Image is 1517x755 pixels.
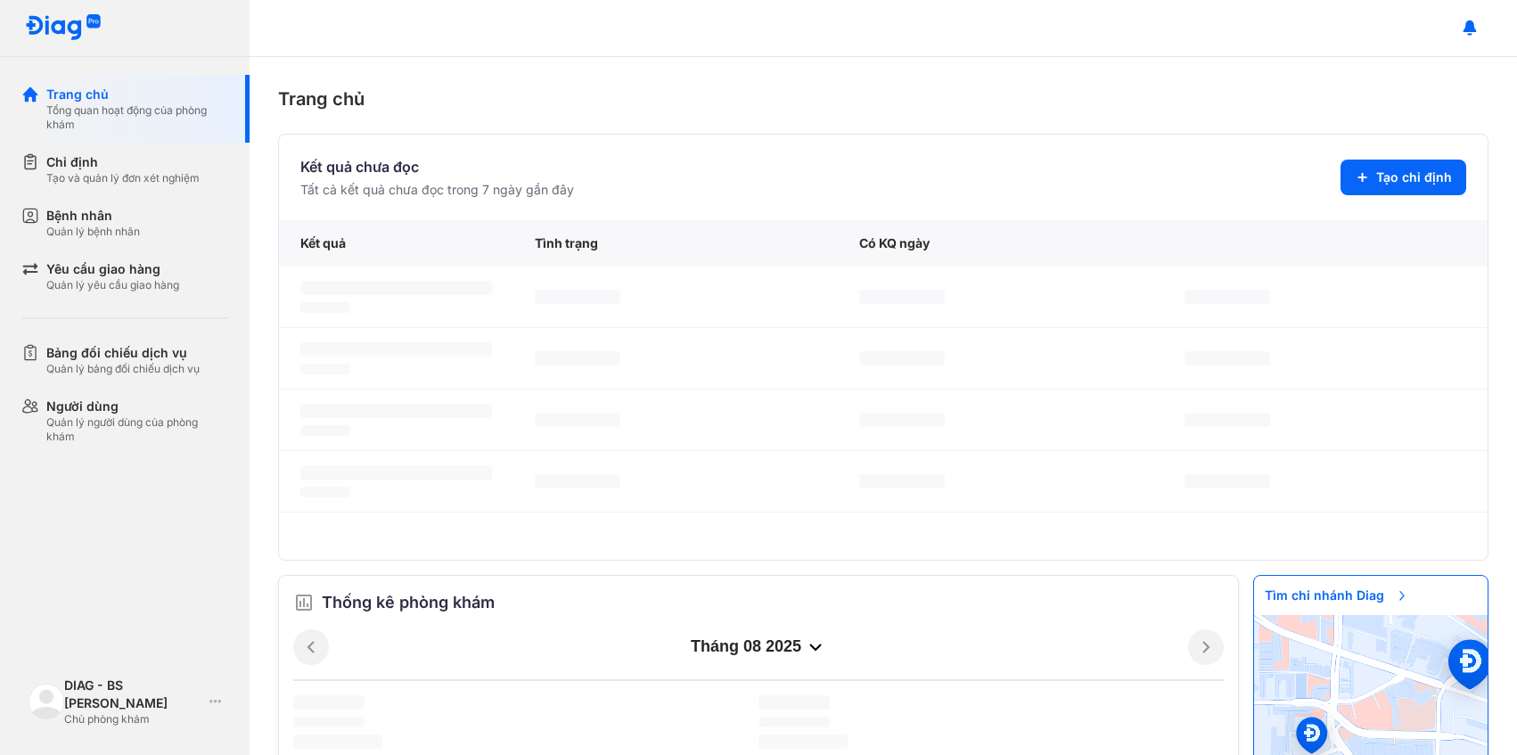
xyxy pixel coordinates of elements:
div: Chủ phòng khám [64,712,202,726]
span: ‌ [293,695,365,710]
span: ‌ [535,351,620,365]
div: Chỉ định [46,153,200,171]
span: ‌ [293,717,365,727]
div: Quản lý bảng đối chiếu dịch vụ [46,362,200,376]
div: Tạo và quản lý đơn xét nghiệm [46,171,200,185]
div: Kết quả [279,220,513,267]
div: Kết quả chưa đọc [300,156,574,177]
span: ‌ [300,342,492,357]
div: Bảng đối chiếu dịch vụ [46,344,200,362]
div: Tình trạng [513,220,838,267]
img: order.5a6da16c.svg [293,592,315,613]
div: DIAG - BS [PERSON_NAME] [64,677,202,712]
span: ‌ [300,302,350,313]
span: ‌ [1185,413,1270,427]
span: ‌ [859,351,945,365]
div: Quản lý bệnh nhân [46,225,140,239]
div: Tất cả kết quả chưa đọc trong 7 ngày gần đây [300,181,574,199]
span: ‌ [293,734,382,749]
div: Người dùng [46,398,228,415]
span: Thống kê phòng khám [322,590,495,615]
span: ‌ [859,474,945,488]
div: Quản lý yêu cầu giao hàng [46,278,179,292]
span: ‌ [300,487,350,497]
span: ‌ [300,281,492,295]
span: ‌ [300,364,350,374]
span: ‌ [1185,290,1270,304]
div: Yêu cầu giao hàng [46,260,179,278]
span: ‌ [859,413,945,427]
button: Tạo chỉ định [1341,160,1466,195]
span: ‌ [758,717,830,727]
span: ‌ [758,734,848,749]
div: Tổng quan hoạt động của phòng khám [46,103,228,132]
div: tháng 08 2025 [329,636,1188,658]
span: ‌ [1185,474,1270,488]
div: Có KQ ngày [838,220,1162,267]
img: logo [25,14,102,42]
span: ‌ [1185,351,1270,365]
div: Quản lý người dùng của phòng khám [46,415,228,444]
span: ‌ [859,290,945,304]
span: ‌ [758,695,830,710]
span: Tạo chỉ định [1376,168,1452,186]
div: Bệnh nhân [46,207,140,225]
span: ‌ [535,413,620,427]
span: ‌ [535,290,620,304]
span: Tìm chi nhánh Diag [1254,576,1420,615]
span: ‌ [300,465,492,480]
span: ‌ [300,425,350,436]
div: Trang chủ [46,86,228,103]
span: ‌ [300,404,492,418]
span: ‌ [535,474,620,488]
div: Trang chủ [278,86,1488,112]
img: logo [29,684,64,719]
